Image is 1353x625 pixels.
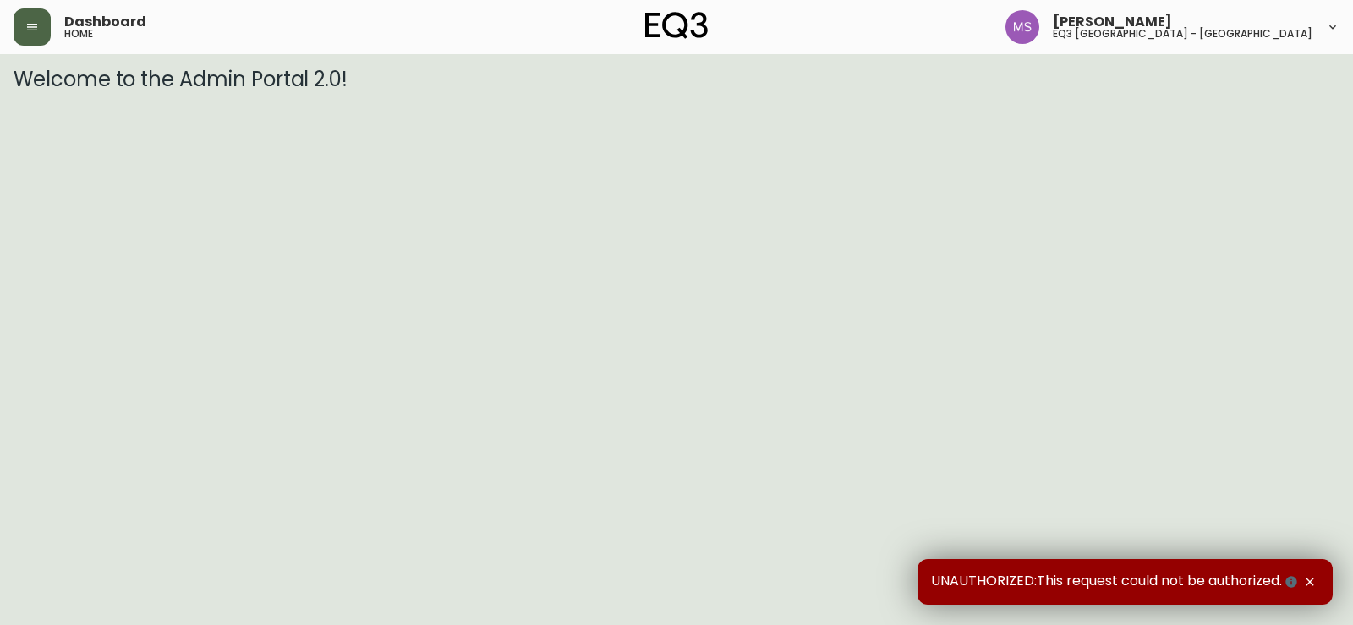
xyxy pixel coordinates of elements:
[1005,10,1039,44] img: 1b6e43211f6f3cc0b0729c9049b8e7af
[14,68,1339,91] h3: Welcome to the Admin Portal 2.0!
[645,12,708,39] img: logo
[1053,29,1312,39] h5: eq3 [GEOGRAPHIC_DATA] - [GEOGRAPHIC_DATA]
[1053,15,1172,29] span: [PERSON_NAME]
[931,573,1301,591] span: UNAUTHORIZED:This request could not be authorized.
[64,29,93,39] h5: home
[64,15,146,29] span: Dashboard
